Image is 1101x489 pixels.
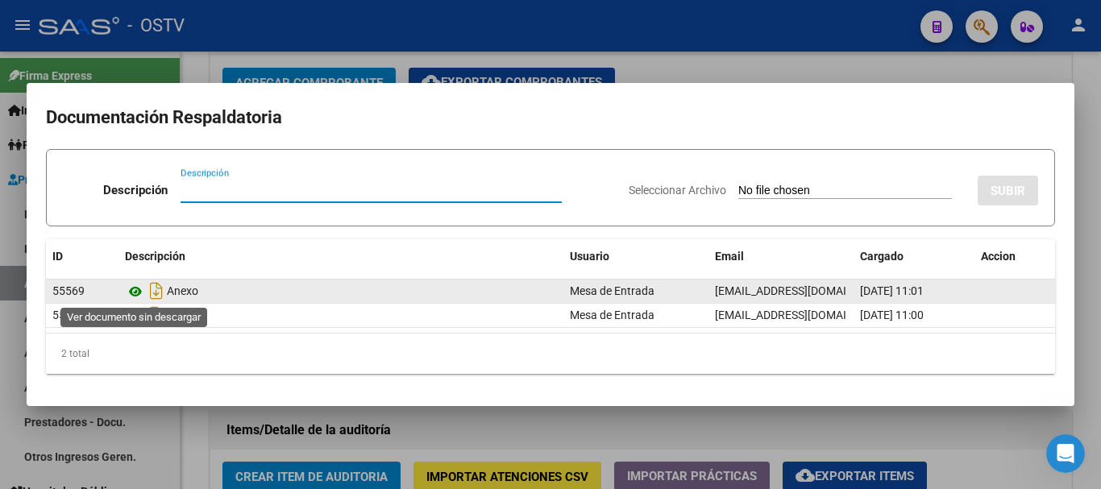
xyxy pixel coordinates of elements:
datatable-header-cell: ID [46,239,118,274]
span: 55569 [52,284,85,297]
div: Factura [125,302,557,328]
div: Anexo [125,278,557,304]
span: Usuario [570,250,609,263]
iframe: Intercom live chat [1046,434,1085,473]
datatable-header-cell: Accion [974,239,1055,274]
span: [EMAIL_ADDRESS][DOMAIN_NAME] [715,309,894,321]
button: SUBIR [978,176,1038,205]
span: Mesa de Entrada [570,309,654,321]
span: 55568 [52,309,85,321]
span: Accion [981,250,1016,263]
span: ID [52,250,63,263]
div: 2 total [46,334,1055,374]
span: Seleccionar Archivo [629,184,726,197]
datatable-header-cell: Descripción [118,239,563,274]
span: [DATE] 11:01 [860,284,924,297]
datatable-header-cell: Usuario [563,239,708,274]
span: Email [715,250,744,263]
h2: Documentación Respaldatoria [46,102,1055,133]
span: Mesa de Entrada [570,284,654,297]
p: Descripción [103,181,168,200]
span: [DATE] 11:00 [860,309,924,321]
span: Cargado [860,250,904,263]
datatable-header-cell: Email [708,239,854,274]
span: SUBIR [991,184,1025,198]
span: Descripción [125,250,185,263]
i: Descargar documento [146,278,167,304]
datatable-header-cell: Cargado [854,239,974,274]
i: Descargar documento [146,302,167,328]
span: [EMAIL_ADDRESS][DOMAIN_NAME] [715,284,894,297]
